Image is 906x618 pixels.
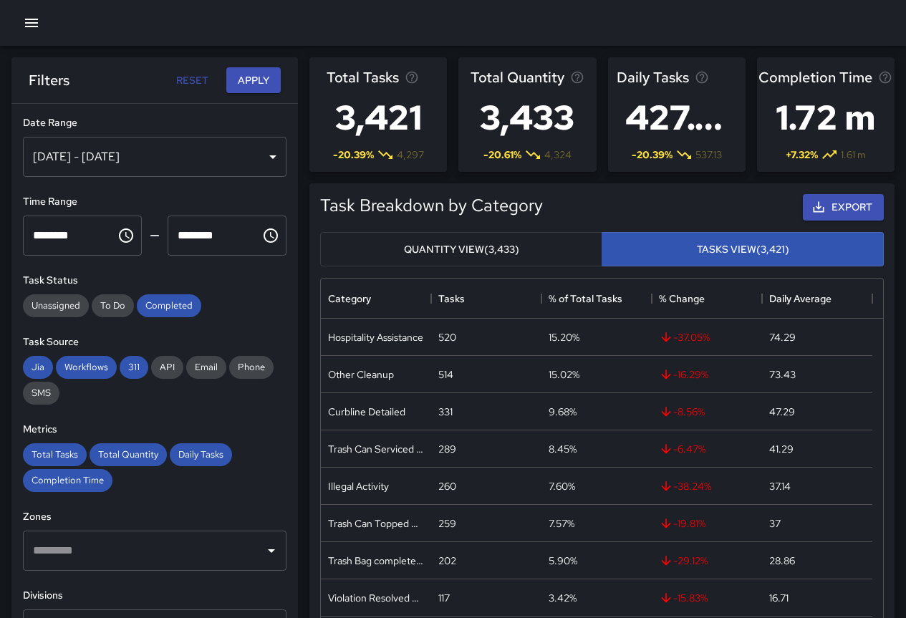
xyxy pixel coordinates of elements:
div: Curbline Detailed [328,405,405,419]
span: SMS [23,387,59,399]
span: Completion Time [758,66,872,89]
div: [DATE] - [DATE] [23,137,286,177]
div: % Change [652,279,762,319]
span: Daily Tasks [617,66,689,89]
div: 520 [438,330,456,344]
span: -19.81 % [659,516,705,531]
div: 289 [438,442,456,456]
span: To Do [92,299,134,312]
div: Email [186,356,226,379]
div: 15.02% [549,367,579,382]
div: API [151,356,183,379]
div: Trash Can Serviced Public [328,442,424,456]
div: Hospitality Assistance [328,330,423,344]
div: % of Total Tasks [549,279,622,319]
span: -38.24 % [659,479,711,493]
div: 16.71 [769,591,789,605]
span: -20.61 % [483,148,521,162]
div: Daily Tasks [170,443,232,466]
div: Phone [229,356,274,379]
span: Workflows [56,361,117,373]
h6: Divisions [23,588,286,604]
div: 259 [438,516,456,531]
div: Category [321,279,431,319]
div: 117 [438,591,450,605]
div: % of Total Tasks [541,279,652,319]
span: Daily Tasks [170,448,232,460]
div: Total Tasks [23,443,87,466]
span: -8.56 % [659,405,705,419]
div: 47.29 [769,405,795,419]
div: 9.68% [549,405,577,419]
div: Trash Can Topped Off [328,516,424,531]
div: Violation Resolved Jaywalking [328,591,424,605]
div: 5.90% [549,554,577,568]
button: Apply [226,67,281,94]
div: Jia [23,356,53,379]
div: 7.57% [549,516,574,531]
button: Quantity View(3,433) [320,232,602,267]
svg: Average time taken to complete tasks in the selected period, compared to the previous period. [878,70,892,85]
svg: Total number of tasks in the selected period, compared to the previous period. [405,70,419,85]
div: 202 [438,554,456,568]
div: Total Quantity [90,443,167,466]
div: % Change [659,279,705,319]
span: Total Quantity [90,448,167,460]
span: -20.39 % [632,148,673,162]
div: Unassigned [23,294,89,317]
div: 37.14 [769,479,791,493]
h5: Task Breakdown by Category [320,194,543,217]
svg: Average number of tasks per day in the selected period, compared to the previous period. [695,70,709,85]
h3: 3,421 [327,89,430,146]
span: 537.13 [695,148,722,162]
h3: 427.63 [617,89,737,146]
span: Phone [229,361,274,373]
span: Total Tasks [23,448,87,460]
div: Other Cleanup [328,367,394,382]
h6: Zones [23,509,286,525]
div: 8.45% [549,442,577,456]
h6: Metrics [23,422,286,438]
span: Unassigned [23,299,89,312]
span: -16.29 % [659,367,708,382]
span: API [151,361,183,373]
button: Open [261,541,281,561]
div: Category [328,279,371,319]
span: Completion Time [23,474,112,486]
span: -37.05 % [659,330,710,344]
span: 4,324 [544,148,572,162]
span: Total Tasks [327,66,399,89]
div: 514 [438,367,453,382]
h3: 3,433 [471,89,584,146]
div: Trash Bag completed BLUE [328,554,424,568]
div: 15.20% [549,330,579,344]
h6: Task Status [23,273,286,289]
span: 4,297 [397,148,424,162]
div: To Do [92,294,134,317]
div: Workflows [56,356,117,379]
div: 7.60% [549,479,575,493]
span: -6.47 % [659,442,705,456]
h6: Time Range [23,194,286,210]
span: Jia [23,361,53,373]
div: 28.86 [769,554,795,568]
div: 260 [438,479,456,493]
div: Completion Time [23,469,112,492]
div: Daily Average [762,279,872,319]
button: Reset [169,67,215,94]
svg: Total task quantity in the selected period, compared to the previous period. [570,70,584,85]
h6: Task Source [23,334,286,350]
button: Tasks View(3,421) [602,232,884,267]
div: 331 [438,405,453,419]
span: Total Quantity [471,66,564,89]
span: -20.39 % [333,148,374,162]
div: Daily Average [769,279,832,319]
div: 311 [120,356,148,379]
span: 1.61 m [841,148,866,162]
div: 37 [769,516,781,531]
button: Choose time, selected time is 12:00 AM [112,221,140,250]
button: Choose time, selected time is 11:59 PM [256,221,285,250]
span: Completed [137,299,201,312]
div: Tasks [431,279,541,319]
span: -15.83 % [659,591,708,605]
